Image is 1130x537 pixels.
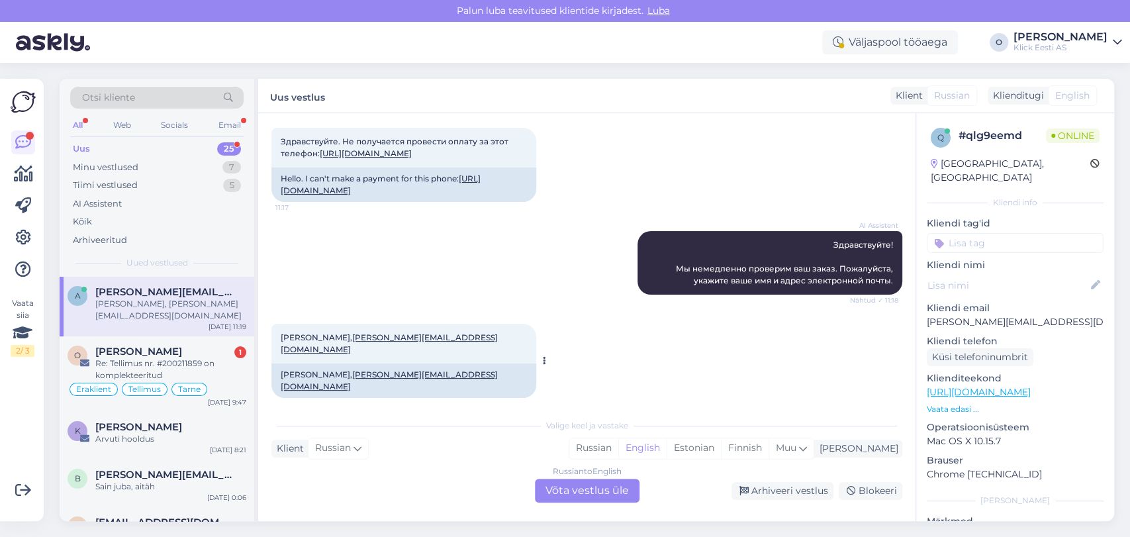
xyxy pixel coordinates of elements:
[553,465,622,477] div: Russian to English
[927,434,1104,448] p: Mac OS X 10.15.7
[814,442,898,456] div: [PERSON_NAME]
[822,30,958,54] div: Väljaspool tööaega
[934,89,970,103] span: Russian
[217,142,241,156] div: 25
[95,421,182,433] span: Kerstin Nurk
[927,217,1104,230] p: Kliendi tag'id
[95,286,233,298] span: andrei.muzotsenko@gmail.com
[271,364,536,398] div: [PERSON_NAME],
[281,332,498,354] a: [PERSON_NAME][EMAIL_ADDRESS][DOMAIN_NAME]
[1013,42,1107,53] div: Klick Eesti AS
[82,91,135,105] span: Otsi kliente
[281,369,498,391] a: [PERSON_NAME][EMAIL_ADDRESS][DOMAIN_NAME]
[927,403,1104,415] p: Vaata edasi ...
[95,358,246,381] div: Re: Tellimus nr. #200211859 on komplekteeritud
[75,473,81,483] span: b
[731,482,833,500] div: Arhiveeri vestlus
[95,298,246,322] div: [PERSON_NAME], [PERSON_NAME][EMAIL_ADDRESS][DOMAIN_NAME]
[988,89,1044,103] div: Klienditugi
[927,197,1104,209] div: Kliendi info
[95,469,233,481] span: brendon.vals@gmail.com
[320,148,412,158] a: [URL][DOMAIN_NAME]
[222,161,241,174] div: 7
[95,516,233,528] span: sanderkorkjas@gmail.com
[927,495,1104,507] div: [PERSON_NAME]
[11,89,36,115] img: Askly Logo
[70,117,85,134] div: All
[315,441,351,456] span: Russian
[849,295,898,305] span: Nähtud ✓ 11:18
[927,315,1104,329] p: [PERSON_NAME][EMAIL_ADDRESS][DOMAIN_NAME]
[927,467,1104,481] p: Chrome [TECHNICAL_ID]
[73,197,122,211] div: AI Assistent
[849,220,898,230] span: AI Assistent
[207,493,246,503] div: [DATE] 0:06
[927,334,1104,348] p: Kliendi telefon
[959,128,1046,144] div: # qlg9eemd
[1046,128,1100,143] span: Online
[270,87,325,105] label: Uus vestlus
[271,420,902,432] div: Valige keel ja vastake
[776,442,796,454] span: Muu
[721,438,769,458] div: Finnish
[208,397,246,407] div: [DATE] 9:47
[890,89,923,103] div: Klient
[643,5,674,17] span: Luba
[667,438,721,458] div: Estonian
[1013,32,1107,42] div: [PERSON_NAME]
[927,514,1104,528] p: Märkmed
[618,438,667,458] div: English
[95,433,246,445] div: Arvuti hooldus
[990,33,1008,52] div: O
[128,385,161,393] span: Tellimus
[74,350,81,360] span: O
[1013,32,1122,53] a: [PERSON_NAME]Klick Eesti AS
[927,454,1104,467] p: Brauser
[927,420,1104,434] p: Operatsioonisüsteem
[931,157,1090,185] div: [GEOGRAPHIC_DATA], [GEOGRAPHIC_DATA]
[73,215,92,228] div: Kõik
[569,438,618,458] div: Russian
[73,142,90,156] div: Uus
[73,161,138,174] div: Minu vestlused
[927,386,1031,398] a: [URL][DOMAIN_NAME]
[111,117,134,134] div: Web
[927,348,1033,366] div: Küsi telefoninumbrit
[275,203,325,213] span: 11:17
[281,136,512,158] span: Здравствуйте. Не получается провести оплату за этот телефон:
[927,301,1104,315] p: Kliendi email
[927,371,1104,385] p: Klienditeekond
[209,322,246,332] div: [DATE] 11:19
[927,258,1104,272] p: Kliendi nimi
[927,278,1088,293] input: Lisa nimi
[76,385,111,393] span: Eraklient
[75,426,81,436] span: K
[158,117,191,134] div: Socials
[937,132,944,142] span: q
[11,345,34,357] div: 2 / 3
[216,117,244,134] div: Email
[839,482,902,500] div: Blokeeri
[223,179,241,192] div: 5
[126,257,188,269] span: Uued vestlused
[178,385,201,393] span: Tarne
[1055,89,1090,103] span: English
[210,445,246,455] div: [DATE] 8:21
[95,346,182,358] span: Olga Veresinina
[11,297,34,357] div: Vaata siia
[281,332,498,354] span: [PERSON_NAME],
[927,233,1104,253] input: Lisa tag
[275,399,325,409] span: 11:19
[234,346,246,358] div: 1
[75,291,81,301] span: a
[73,234,127,247] div: Arhiveeritud
[271,168,536,202] div: Hello. I can't make a payment for this phone:
[271,442,304,456] div: Klient
[535,479,639,503] div: Võta vestlus üle
[73,179,138,192] div: Tiimi vestlused
[95,481,246,493] div: Sain juba, aitäh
